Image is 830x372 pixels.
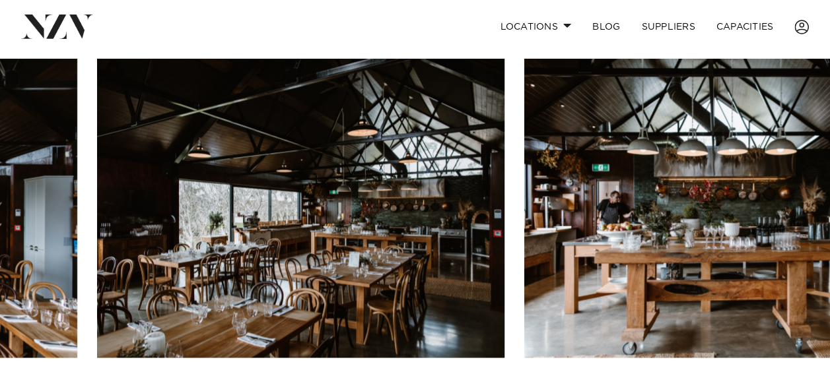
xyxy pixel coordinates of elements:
swiper-slide: 12 / 25 [97,59,504,357]
a: BLOG [582,13,631,41]
a: Locations [489,13,582,41]
a: Capacities [706,13,784,41]
a: SUPPLIERS [631,13,705,41]
img: nzv-logo.png [21,15,93,38]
